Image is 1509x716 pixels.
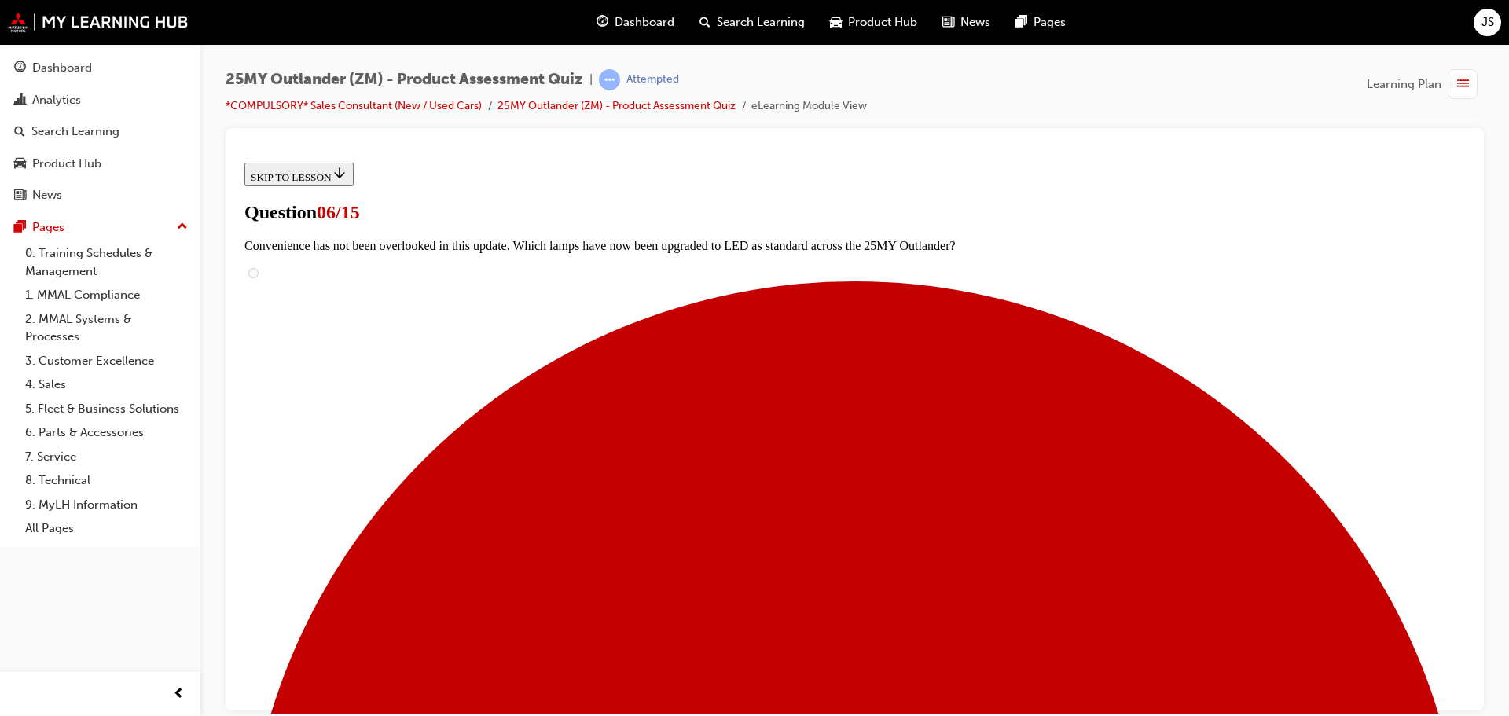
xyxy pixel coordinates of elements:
[589,71,593,89] span: |
[173,685,185,704] span: prev-icon
[942,13,954,32] span: news-icon
[751,97,867,116] li: eLearning Module View
[32,186,62,204] div: News
[19,397,194,421] a: 5. Fleet & Business Solutions
[226,99,482,112] a: *COMPULSORY* Sales Consultant (New / Used Cars)
[497,99,736,112] a: 25MY Outlander (ZM) - Product Assessment Quiz
[19,493,194,517] a: 9. MyLH Information
[6,213,194,242] button: Pages
[32,91,81,109] div: Analytics
[19,516,194,541] a: All Pages
[19,420,194,445] a: 6. Parts & Accessories
[19,241,194,283] a: 0. Training Schedules & Management
[1034,13,1066,31] span: Pages
[31,123,119,141] div: Search Learning
[14,221,26,235] span: pages-icon
[960,13,990,31] span: News
[19,349,194,373] a: 3. Customer Excellence
[6,86,194,115] a: Analytics
[626,72,679,87] div: Attempted
[830,13,842,32] span: car-icon
[699,13,710,32] span: search-icon
[1003,6,1078,39] a: pages-iconPages
[599,69,620,90] span: learningRecordVerb_ATTEMPT-icon
[1367,75,1441,94] span: Learning Plan
[6,149,194,178] a: Product Hub
[19,307,194,349] a: 2. MMAL Systems & Processes
[19,468,194,493] a: 8. Technical
[6,117,194,146] a: Search Learning
[19,373,194,397] a: 4. Sales
[930,6,1003,39] a: news-iconNews
[1481,13,1494,31] span: JS
[817,6,930,39] a: car-iconProduct Hub
[32,59,92,77] div: Dashboard
[226,71,583,89] span: 25MY Outlander (ZM) - Product Assessment Quiz
[14,61,26,75] span: guage-icon
[6,53,194,83] a: Dashboard
[615,13,674,31] span: Dashboard
[14,94,26,108] span: chart-icon
[32,218,64,237] div: Pages
[1015,13,1027,32] span: pages-icon
[14,125,25,139] span: search-icon
[19,283,194,307] a: 1. MMAL Compliance
[6,50,194,213] button: DashboardAnalyticsSearch LearningProduct HubNews
[14,189,26,203] span: news-icon
[1367,69,1484,99] button: Learning Plan
[6,181,194,210] a: News
[1474,9,1501,36] button: JS
[6,6,116,30] button: SKIP TO LESSON
[13,15,109,27] span: SKIP TO LESSON
[8,12,189,32] img: mmal
[19,445,194,469] a: 7. Service
[177,217,188,237] span: up-icon
[14,157,26,171] span: car-icon
[687,6,817,39] a: search-iconSearch Learning
[1457,75,1469,94] span: list-icon
[32,155,101,173] div: Product Hub
[848,13,917,31] span: Product Hub
[717,13,805,31] span: Search Learning
[597,13,608,32] span: guage-icon
[584,6,687,39] a: guage-iconDashboard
